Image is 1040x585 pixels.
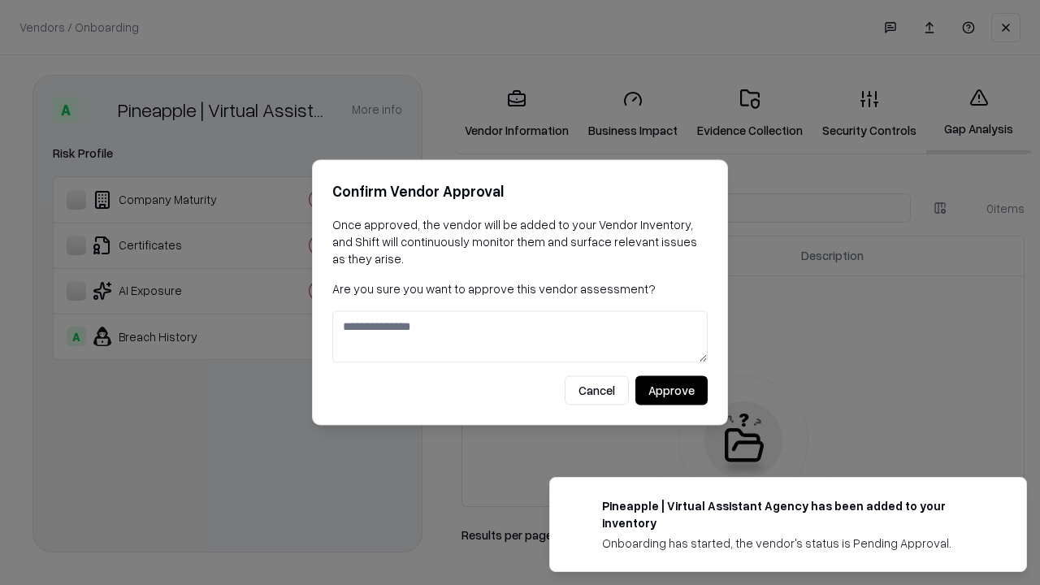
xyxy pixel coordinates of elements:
p: Once approved, the vendor will be added to your Vendor Inventory, and Shift will continuously mon... [332,216,708,267]
img: trypineapple.com [570,497,589,517]
button: Approve [635,376,708,405]
button: Cancel [565,376,629,405]
div: Onboarding has started, the vendor's status is Pending Approval. [602,535,987,552]
div: Pineapple | Virtual Assistant Agency has been added to your inventory [602,497,987,531]
p: Are you sure you want to approve this vendor assessment? [332,280,708,297]
h2: Confirm Vendor Approval [332,180,708,203]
